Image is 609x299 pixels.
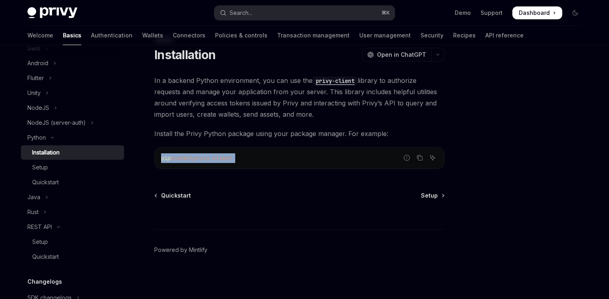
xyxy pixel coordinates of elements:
h1: Installation [154,47,215,62]
button: Report incorrect code [402,153,412,163]
button: Open search [214,6,395,20]
a: Installation [21,145,124,160]
div: Installation [32,148,60,157]
button: Toggle NodeJS (server-auth) section [21,115,124,130]
div: REST API [27,222,52,232]
a: Quickstart [21,175,124,190]
div: Rust [27,207,39,217]
button: Toggle dark mode [569,6,582,19]
span: Quickstart [161,192,191,200]
a: Quickstart [155,192,191,200]
span: pip [161,155,171,162]
div: Flutter [27,73,44,83]
a: Security [420,26,443,45]
span: Open in ChatGPT [377,51,426,59]
div: Setup [32,237,48,247]
div: Android [27,58,48,68]
a: API reference [485,26,524,45]
button: Toggle Android section [21,56,124,70]
button: Open in ChatGPT [362,48,431,62]
div: Setup [32,163,48,172]
a: Connectors [173,26,205,45]
button: Copy the contents from the code block [414,153,425,163]
span: ⌘ K [381,10,390,16]
button: Toggle Python section [21,130,124,145]
a: Setup [21,160,124,175]
div: NodeJS [27,103,49,113]
button: Toggle NodeJS section [21,101,124,115]
div: Search... [230,8,252,18]
button: Toggle REST API section [21,220,124,234]
div: Unity [27,88,41,98]
span: Setup [421,192,438,200]
a: User management [359,26,411,45]
h5: Changelogs [27,277,62,287]
img: dark logo [27,7,77,19]
span: In a backend Python environment, you can use the library to authorize requests and manage your ap... [154,75,445,120]
span: install [171,155,193,162]
span: Dashboard [519,9,550,17]
a: Support [481,9,503,17]
span: privy-client [193,155,232,162]
a: Transaction management [277,26,350,45]
div: Quickstart [32,252,59,262]
a: Setup [421,192,444,200]
a: Policies & controls [215,26,267,45]
a: Demo [455,9,471,17]
button: Toggle Flutter section [21,71,124,85]
a: Dashboard [512,6,562,19]
div: NodeJS (server-auth) [27,118,86,128]
a: Authentication [91,26,133,45]
button: Ask AI [427,153,438,163]
div: Python [27,133,46,142]
a: Powered by Mintlify [154,246,207,254]
a: Recipes [453,26,476,45]
a: Setup [21,235,124,249]
a: Basics [63,26,81,45]
div: Java [27,192,40,202]
a: Quickstart [21,250,124,264]
span: Install the Privy Python package using your package manager. For example: [154,128,445,139]
a: Wallets [142,26,163,45]
div: Quickstart [32,177,59,187]
button: Toggle Unity section [21,86,124,100]
a: Welcome [27,26,53,45]
button: Toggle Rust section [21,205,124,219]
button: Toggle Java section [21,190,124,204]
a: privy-client [313,76,358,85]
